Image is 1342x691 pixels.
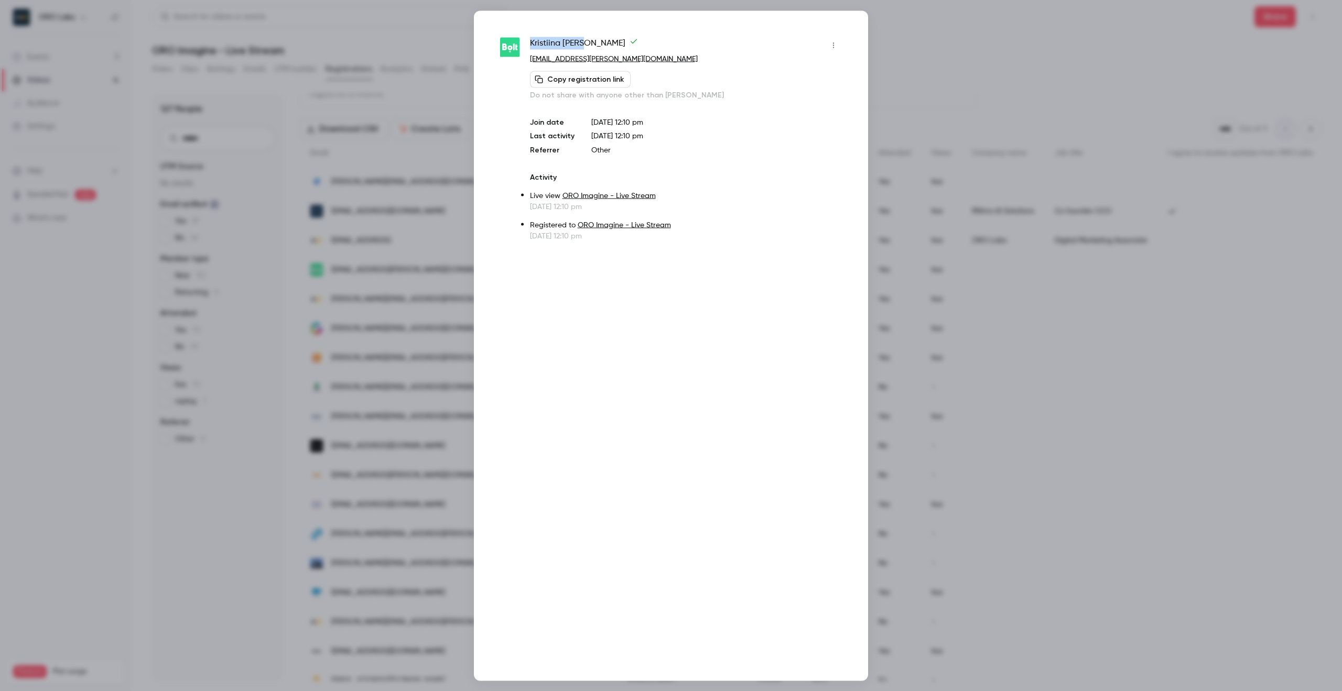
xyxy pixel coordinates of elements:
[530,130,575,141] p: Last activity
[578,221,671,228] a: ORO Imagine - Live Stream
[500,38,520,57] img: bolt.eu
[591,145,842,155] p: Other
[530,145,575,155] p: Referrer
[530,37,638,53] span: Kristiina [PERSON_NAME]
[530,231,842,241] p: [DATE] 12:10 pm
[562,192,656,199] a: ORO Imagine - Live Stream
[530,117,575,127] p: Join date
[530,71,631,87] button: Copy registration link
[530,55,698,62] a: [EMAIL_ADDRESS][PERSON_NAME][DOMAIN_NAME]
[591,117,842,127] p: [DATE] 12:10 pm
[591,132,643,139] span: [DATE] 12:10 pm
[530,172,842,182] p: Activity
[530,90,842,100] p: Do not share with anyone other than [PERSON_NAME]
[530,201,842,212] p: [DATE] 12:10 pm
[530,190,842,201] p: Live view
[530,220,842,231] p: Registered to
